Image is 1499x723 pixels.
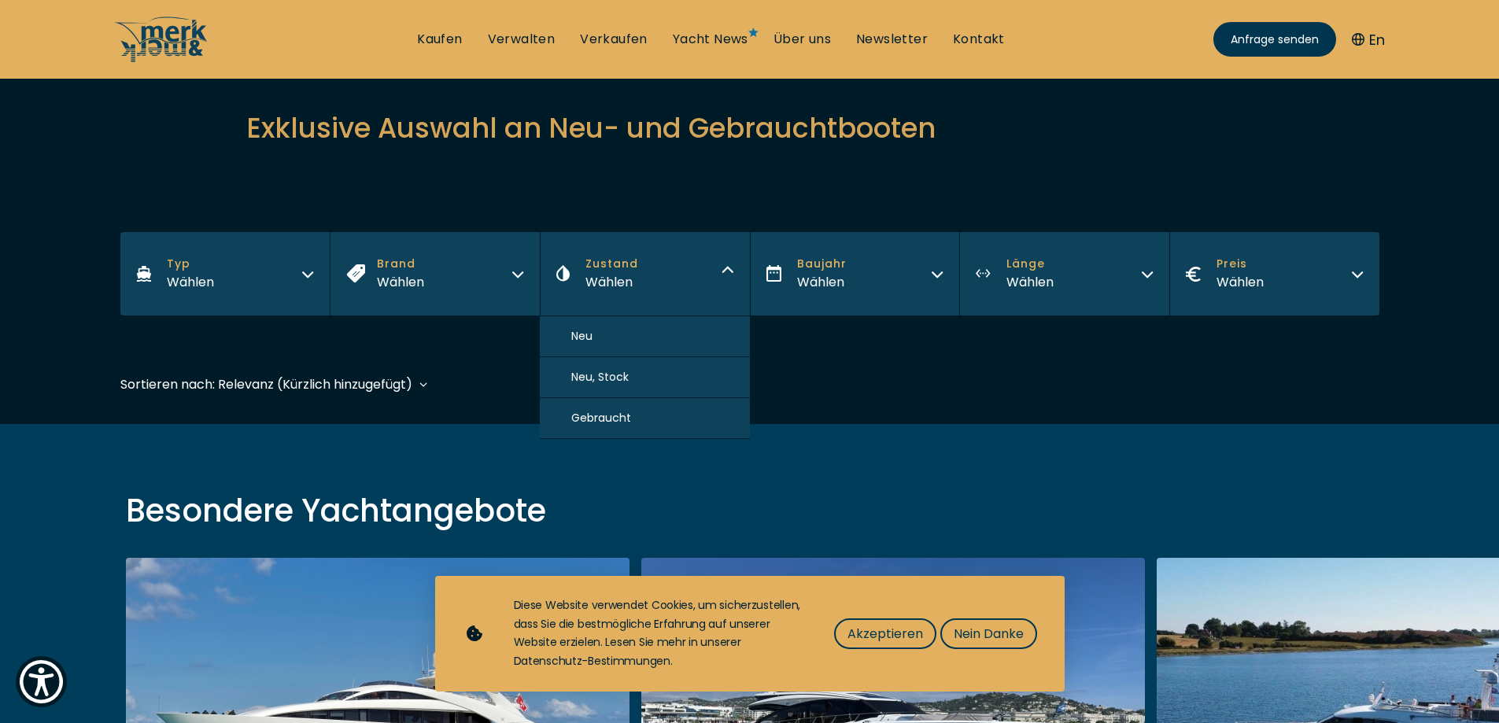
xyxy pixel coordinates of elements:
div: Wählen [1006,272,1054,292]
span: Länge [1006,256,1054,272]
span: Gebraucht [571,410,631,426]
button: PreisWählen [1169,232,1379,315]
button: BaujahrWählen [750,232,960,315]
div: Sortieren nach: Relevanz (Kürzlich hinzugefügt) [120,374,412,394]
a: Verkaufen [580,31,648,48]
span: Typ [167,256,214,272]
a: Kaufen [417,31,462,48]
span: Akzeptieren [847,624,923,644]
button: Nein Danke [940,618,1037,649]
button: Gebraucht [540,398,750,439]
div: Wählen [1217,272,1264,292]
button: Neu [540,316,750,357]
a: Verwalten [488,31,556,48]
a: Über uns [773,31,831,48]
a: Datenschutz-Bestimmungen [514,653,670,669]
span: Anfrage senden [1231,31,1319,48]
a: Newsletter [856,31,928,48]
span: Preis [1217,256,1264,272]
button: En [1352,29,1385,50]
button: LängeWählen [959,232,1169,315]
button: TypWählen [120,232,330,315]
div: Wählen [377,272,424,292]
button: Neu, Stock [540,357,750,398]
a: Kontakt [953,31,1005,48]
span: Zustand [585,256,638,272]
span: Brand [377,256,424,272]
h2: Exklusive Auswahl an Neu- und Gebrauchtbooten [246,109,1253,147]
div: Wählen [797,272,847,292]
span: Neu, Stock [571,369,629,385]
div: Wählen [167,272,214,292]
div: Wählen [585,272,638,292]
span: Baujahr [797,256,847,272]
button: ZustandWählen [540,232,750,315]
div: Diese Website verwendet Cookies, um sicherzustellen, dass Sie die bestmögliche Erfahrung auf unse... [514,596,803,671]
button: Akzeptieren [834,618,936,649]
a: Anfrage senden [1213,22,1336,57]
span: Neu [571,328,593,345]
button: BrandWählen [330,232,540,315]
span: Nein Danke [954,624,1024,644]
a: Yacht News [673,31,748,48]
button: Show Accessibility Preferences [16,656,67,707]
